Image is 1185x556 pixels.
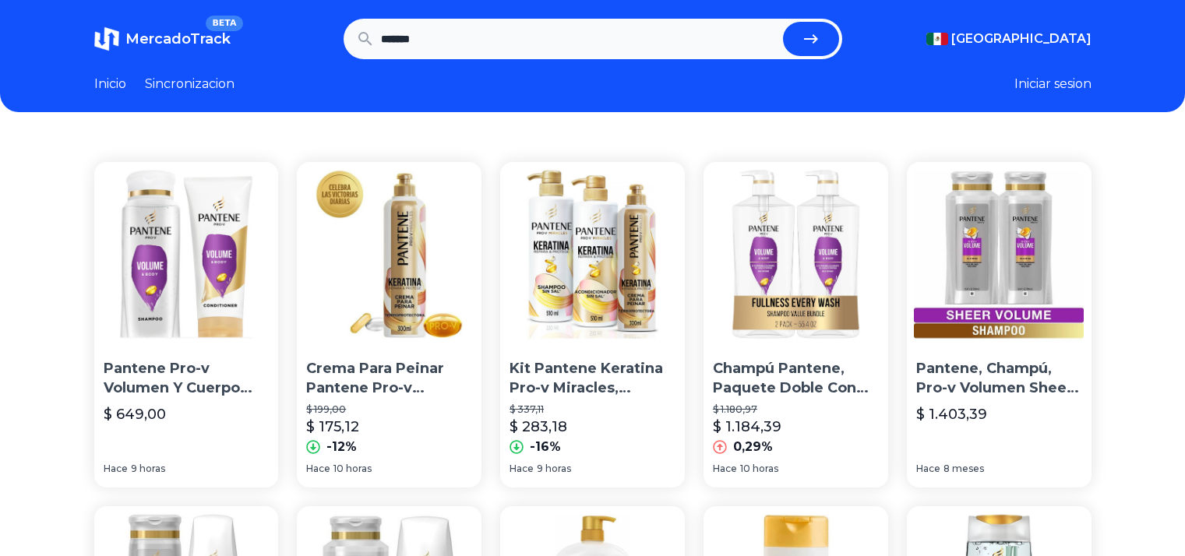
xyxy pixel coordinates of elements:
[94,162,279,487] a: Pantene Pro-v Volumen Y Cuerpo Champú + Acondicionador Pantene Pro-v Volumen Y Cuerpo Champú + Ac...
[916,359,1082,398] p: Pantene, Champú, Pro-v Volumen Sheer Para Cabello Fino, 25,4
[297,162,481,347] img: Crema Para Peinar Pantene Pro-v Miracles Keratina Repara Y P
[1014,75,1092,93] button: Iniciar sesion
[907,162,1092,347] img: Pantene, Champú, Pro-v Volumen Sheer Para Cabello Fino, 25,4
[704,162,888,487] a: Champú Pantene, Paquete Doble Con Tratamiento Capilar, VolumChampú Pantene, Paquete Doble Con Tra...
[713,416,781,438] p: $ 1.184,39
[104,403,166,425] p: $ 649,00
[510,416,567,438] p: $ 283,18
[500,162,685,347] img: Kit Pantene Keratina Pro-v Miracles, Shampoo, Acondicionador Para Cabello Y Crema Para Peinar, Re...
[916,463,940,475] span: Hace
[951,30,1092,48] span: [GEOGRAPHIC_DATA]
[537,463,571,475] span: 9 horas
[306,359,472,398] p: Crema Para Peinar Pantene Pro-v Miracles Keratina Repara Y P
[145,75,235,93] a: Sincronizacion
[94,75,126,93] a: Inicio
[206,16,242,31] span: BETA
[131,463,165,475] span: 9 horas
[510,403,675,416] p: $ 337,11
[306,463,330,475] span: Hace
[500,162,685,487] a: Kit Pantene Keratina Pro-v Miracles, Shampoo, Acondicionador Para Cabello Y Crema Para Peinar, Re...
[907,162,1092,487] a: Pantene, Champú, Pro-v Volumen Sheer Para Cabello Fino, 25,4Pantene, Champú, Pro-v Volumen Sheer ...
[104,463,128,475] span: Hace
[510,463,534,475] span: Hace
[94,26,231,51] a: MercadoTrackBETA
[125,30,231,48] span: MercadoTrack
[916,403,987,425] p: $ 1.403,39
[94,162,279,347] img: Pantene Pro-v Volumen Y Cuerpo Champú + Acondicionador
[306,403,472,416] p: $ 199,00
[740,463,778,475] span: 10 horas
[306,416,359,438] p: $ 175,12
[926,33,948,45] img: Mexico
[926,30,1092,48] button: [GEOGRAPHIC_DATA]
[510,359,675,398] p: Kit Pantene Keratina Pro-v Miracles, Shampoo, Acondicionador Para Cabello Y Crema Para Peinar, Re...
[713,463,737,475] span: Hace
[943,463,984,475] span: 8 meses
[733,438,773,456] p: 0,29%
[713,403,879,416] p: $ 1.180,97
[104,359,270,398] p: Pantene Pro-v Volumen Y Cuerpo Champú + Acondicionador
[326,438,357,456] p: -12%
[530,438,561,456] p: -16%
[297,162,481,487] a: Crema Para Peinar Pantene Pro-v Miracles Keratina Repara Y PCrema Para Peinar Pantene Pro-v Mirac...
[704,162,888,347] img: Champú Pantene, Paquete Doble Con Tratamiento Capilar, Volum
[333,463,372,475] span: 10 horas
[94,26,119,51] img: MercadoTrack
[713,359,879,398] p: Champú Pantene, Paquete Doble Con Tratamiento Capilar, Volum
